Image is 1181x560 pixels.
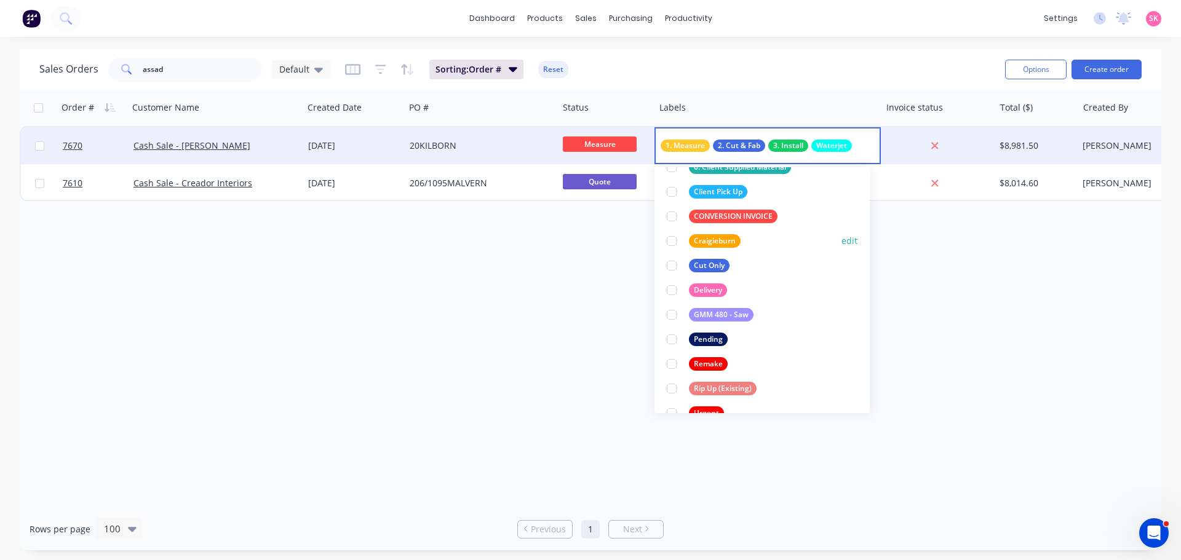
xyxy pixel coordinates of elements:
[308,140,400,152] div: [DATE]
[63,140,82,152] span: 7670
[132,101,199,114] div: Customer Name
[666,140,705,152] span: 1. Measure
[659,101,686,114] div: Labels
[689,382,757,395] div: Rip Up (Existing)
[773,140,803,152] span: 3. Install
[512,520,669,538] ul: Pagination
[308,101,362,114] div: Created Date
[841,234,857,247] button: edit
[689,160,791,174] div: 0. Client Supplied Material
[563,101,589,114] div: Status
[563,136,637,152] span: Measure
[133,177,252,189] a: Cash Sale - Creador Interiors
[1005,60,1067,79] button: Options
[1000,101,1033,114] div: Total ($)
[816,140,847,152] span: Waterjet
[623,523,642,535] span: Next
[689,333,728,346] div: Pending
[1139,518,1169,548] iframe: Intercom live chat
[63,165,133,202] a: 7610
[1149,13,1158,24] span: SK
[689,283,727,297] div: Delivery
[689,308,754,321] div: GMM 480 - Saw
[63,177,82,189] span: 7610
[689,357,728,371] div: Remake
[518,523,572,535] a: Previous page
[689,234,741,248] div: Craigieburn
[1000,177,1069,189] div: $8,014.60
[659,9,718,28] div: productivity
[435,63,501,76] span: Sorting: Order #
[1038,9,1084,28] div: settings
[609,523,663,535] a: Next page
[538,61,568,78] button: Reset
[410,140,546,152] div: 20KILBORN
[689,259,730,272] div: Cut Only
[62,101,94,114] div: Order #
[410,177,546,189] div: 206/1095MALVERN
[409,101,429,114] div: PO #
[521,9,569,28] div: products
[39,63,98,75] h1: Sales Orders
[718,140,760,152] span: 2. Cut & Fab
[886,101,943,114] div: Invoice status
[689,406,724,420] div: Urgent
[308,177,400,189] div: [DATE]
[30,523,90,535] span: Rows per page
[133,140,250,151] a: Cash Sale - [PERSON_NAME]
[1000,140,1069,152] div: $8,981.50
[531,523,566,535] span: Previous
[689,210,777,223] div: CONVERSION INVOICE
[689,185,747,199] div: Client Pick Up
[563,174,637,189] span: Quote
[569,9,603,28] div: sales
[63,127,133,164] a: 7670
[279,63,309,76] span: Default
[603,9,659,28] div: purchasing
[1072,60,1142,79] button: Create order
[1083,101,1128,114] div: Created By
[429,60,523,79] button: Sorting:Order #
[463,9,521,28] a: dashboard
[143,57,263,82] input: Search...
[581,520,600,538] a: Page 1 is your current page
[22,9,41,28] img: Factory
